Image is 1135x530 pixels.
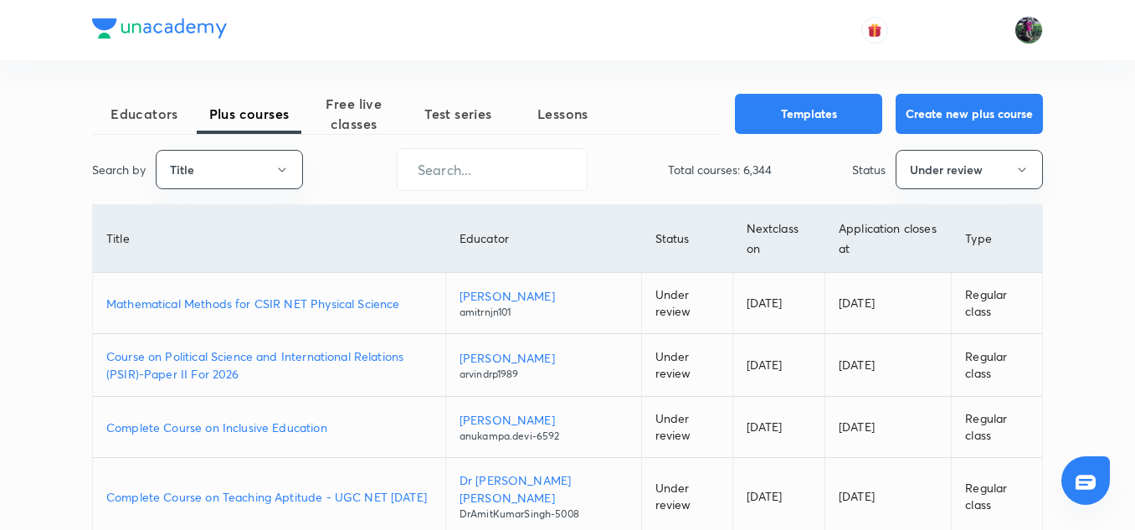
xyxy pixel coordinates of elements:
td: [DATE] [825,397,952,458]
p: amitrnjn101 [460,305,628,320]
a: [PERSON_NAME]arvindrp1989 [460,349,628,382]
td: Regular class [952,334,1042,397]
td: [DATE] [825,334,952,397]
th: Status [641,205,732,273]
a: [PERSON_NAME]amitrnjn101 [460,287,628,320]
a: Company Logo [92,18,227,43]
td: [DATE] [825,273,952,334]
button: Create new plus course [896,94,1043,134]
p: [PERSON_NAME] [460,349,628,367]
p: DrAmitKumarSingh-5008 [460,507,628,522]
a: Course on Political Science and International Relations (PSIR)-Paper II For 2026 [106,347,432,383]
img: avatar [867,23,882,38]
p: Dr [PERSON_NAME] [PERSON_NAME] [460,471,628,507]
td: Under review [641,273,732,334]
td: [DATE] [732,397,824,458]
a: Complete Course on Teaching Aptitude - UGC NET [DATE] [106,488,432,506]
th: Application closes at [825,205,952,273]
span: Lessons [511,104,615,124]
th: Next class on [732,205,824,273]
button: Templates [735,94,882,134]
p: [PERSON_NAME] [460,411,628,429]
span: Test series [406,104,511,124]
th: Educator [445,205,641,273]
td: Regular class [952,397,1042,458]
p: Search by [92,161,146,178]
p: anukampa.devi-6592 [460,429,628,444]
p: arvindrp1989 [460,367,628,382]
img: Company Logo [92,18,227,39]
td: [DATE] [732,273,824,334]
th: Type [952,205,1042,273]
a: Mathematical Methods for CSIR NET Physical Science [106,295,432,312]
a: Complete Course on Inclusive Education [106,419,432,436]
img: Ravishekhar Kumar [1014,16,1043,44]
p: Total courses: 6,344 [668,161,772,178]
td: Regular class [952,273,1042,334]
td: Under review [641,334,732,397]
p: [PERSON_NAME] [460,287,628,305]
th: Title [93,205,445,273]
span: Plus courses [197,104,301,124]
td: Under review [641,397,732,458]
span: Free live classes [301,94,406,134]
button: avatar [861,17,888,44]
a: [PERSON_NAME]anukampa.devi-6592 [460,411,628,444]
input: Search... [398,148,587,191]
a: Dr [PERSON_NAME] [PERSON_NAME]DrAmitKumarSingh-5008 [460,471,628,522]
span: Educators [92,104,197,124]
p: Status [852,161,886,178]
button: Under review [896,150,1043,189]
td: [DATE] [732,334,824,397]
button: Title [156,150,303,189]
